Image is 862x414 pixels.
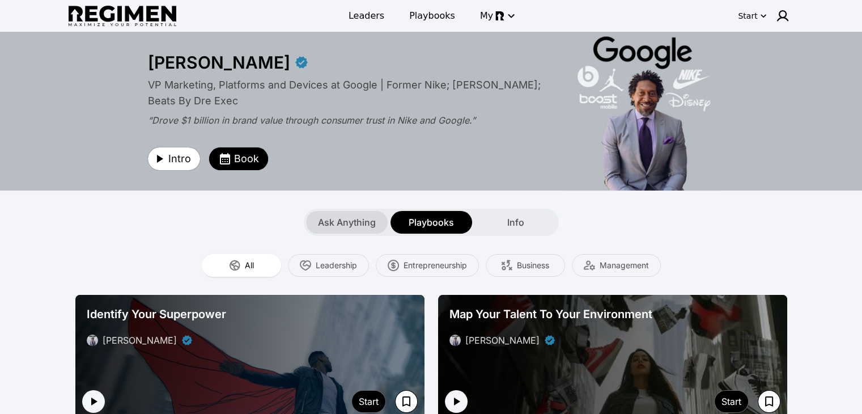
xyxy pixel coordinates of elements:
[736,7,768,25] button: Start
[388,260,399,271] img: Entrepreneurship
[349,9,384,23] span: Leaders
[758,390,780,413] button: Save
[501,260,512,271] img: Business
[402,6,462,26] a: Playbooks
[168,151,191,167] span: Intro
[445,390,468,413] button: Play intro
[342,6,391,26] a: Leaders
[209,147,268,170] button: Book
[229,260,240,271] img: All
[300,260,311,271] img: Leadership
[295,56,308,69] div: Verified partner - Daryl Butler
[306,211,388,234] button: Ask Anything
[721,395,741,408] div: Start
[103,333,177,347] div: [PERSON_NAME]
[69,6,176,27] img: Regimen logo
[148,113,550,127] div: “Drove $1 billion in brand value through consumer trust in Nike and Google.”
[517,260,549,271] span: Business
[202,254,281,277] button: All
[409,9,455,23] span: Playbooks
[584,260,595,271] img: Management
[507,216,524,229] span: Info
[359,395,379,408] div: Start
[480,9,493,23] span: My
[600,260,649,271] span: Management
[714,390,749,413] button: Start
[148,52,290,73] div: [PERSON_NAME]
[376,254,479,277] button: Entrepreneurship
[395,390,418,413] button: Save
[544,335,555,346] div: Verified partner - Daryl Butler
[404,260,467,271] span: Entrepreneurship
[181,335,193,346] div: Verified partner - Daryl Butler
[148,77,550,109] div: VP Marketing, Platforms and Devices at Google | Former Nike; [PERSON_NAME]; Beats By Dre Exec
[776,9,789,23] img: user icon
[351,390,386,413] button: Start
[316,260,357,271] span: Leadership
[318,216,376,229] span: Ask Anything
[465,333,540,347] div: [PERSON_NAME]
[449,306,652,322] span: Map Your Talent To Your Environment
[449,335,461,346] img: avatar of Daryl Butler
[87,306,226,322] span: Identify Your Superpower
[148,147,200,170] button: Intro
[473,6,520,26] button: My
[486,254,565,277] button: Business
[245,260,254,271] span: All
[288,254,369,277] button: Leadership
[572,254,661,277] button: Management
[87,335,98,346] img: avatar of Daryl Butler
[82,390,105,413] button: Play intro
[738,10,757,22] div: Start
[390,211,472,234] button: Playbooks
[409,216,454,229] span: Playbooks
[475,211,557,234] button: Info
[234,151,259,167] span: Book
